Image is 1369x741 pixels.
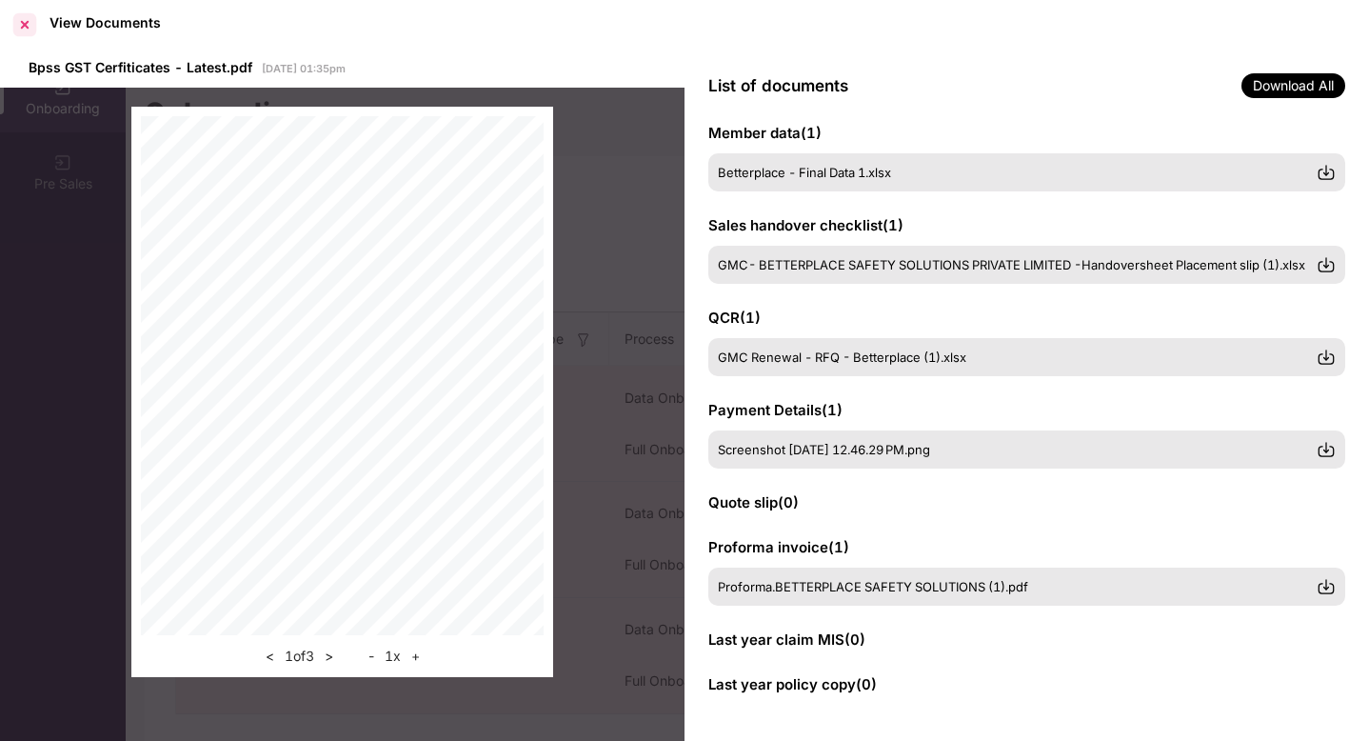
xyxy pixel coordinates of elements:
button: < [260,645,280,668]
span: Quote slip ( 0 ) [708,493,799,511]
div: 1 x [363,645,426,668]
span: Betterplace - Final Data 1.xlsx [718,165,891,180]
img: svg+xml;base64,PHN2ZyBpZD0iRG93bmxvYWQtMzJ4MzIiIHhtbG5zPSJodHRwOi8vd3d3LnczLm9yZy8yMDAwL3N2ZyIgd2... [1317,348,1336,367]
button: - [363,645,380,668]
span: List of documents [708,76,848,95]
span: Payment Details ( 1 ) [708,401,843,419]
img: svg+xml;base64,PHN2ZyBpZD0iRG93bmxvYWQtMzJ4MzIiIHhtbG5zPSJodHRwOi8vd3d3LnczLm9yZy8yMDAwL3N2ZyIgd2... [1317,163,1336,182]
div: View Documents [50,14,161,30]
span: Bpss GST Cerfiticates - Latest.pdf [29,59,252,75]
span: Last year claim MIS ( 0 ) [708,631,865,649]
div: 1 of 3 [260,645,339,668]
span: Proforma.BETTERPLACE SAFETY SOLUTIONS (1).pdf [718,579,1028,594]
span: Download All [1241,73,1345,98]
span: Member data ( 1 ) [708,124,822,142]
span: Proforma invoice ( 1 ) [708,538,849,556]
span: GMC- BETTERPLACE SAFETY SOLUTIONS PRIVATE LIMITED -Handoversheet Placement slip (1).xlsx [718,257,1305,272]
img: svg+xml;base64,PHN2ZyBpZD0iRG93bmxvYWQtMzJ4MzIiIHhtbG5zPSJodHRwOi8vd3d3LnczLm9yZy8yMDAwL3N2ZyIgd2... [1317,440,1336,459]
span: Sales handover checklist ( 1 ) [708,216,903,234]
span: [DATE] 01:35pm [262,62,346,75]
span: GMC Renewal - RFQ - Betterplace (1).xlsx [718,350,966,365]
span: Last year policy copy ( 0 ) [708,675,877,693]
button: + [406,645,426,668]
img: svg+xml;base64,PHN2ZyBpZD0iRG93bmxvYWQtMzJ4MzIiIHhtbG5zPSJodHRwOi8vd3d3LnczLm9yZy8yMDAwL3N2ZyIgd2... [1317,255,1336,274]
span: QCR ( 1 ) [708,309,761,327]
span: Screenshot [DATE] 12.46.29 PM.png [718,442,930,457]
img: svg+xml;base64,PHN2ZyBpZD0iRG93bmxvYWQtMzJ4MzIiIHhtbG5zPSJodHRwOi8vd3d3LnczLm9yZy8yMDAwL3N2ZyIgd2... [1317,577,1336,596]
button: > [319,645,339,668]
